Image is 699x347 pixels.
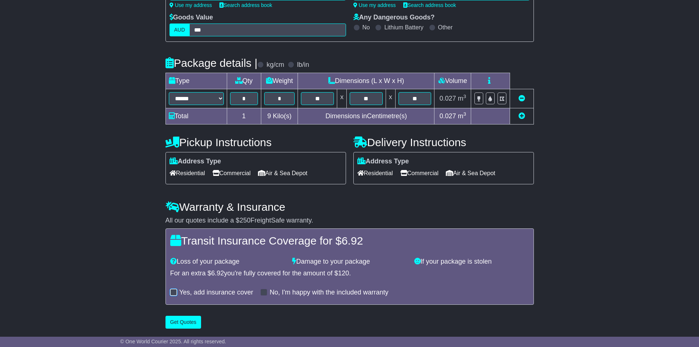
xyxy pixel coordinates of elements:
[120,339,226,344] span: © One World Courier 2025. All rights reserved.
[297,61,309,69] label: lb/in
[261,73,298,89] td: Weight
[211,270,224,277] span: 6.92
[357,158,409,166] label: Address Type
[518,95,525,102] a: Remove this item
[458,112,466,120] span: m
[446,167,495,179] span: Air & Sea Depot
[227,73,261,89] td: Qty
[403,2,456,8] a: Search address book
[212,167,251,179] span: Commercial
[219,2,272,8] a: Search address book
[170,167,205,179] span: Residential
[170,14,213,22] label: Goods Value
[353,14,435,22] label: Any Dangerous Goods?
[179,289,253,297] label: Yes, add insurance cover
[258,167,307,179] span: Air & Sea Depot
[170,270,529,278] div: For an extra $ you're fully covered for the amount of $ .
[170,158,221,166] label: Address Type
[463,111,466,117] sup: 3
[170,235,529,247] h4: Transit Insurance Coverage for $
[266,61,284,69] label: kg/cm
[165,217,534,225] div: All our quotes include a $ FreightSafe warranty.
[165,136,346,148] h4: Pickup Instructions
[170,24,190,36] label: AUD
[240,217,251,224] span: 250
[353,2,396,8] a: Use my address
[458,95,466,102] span: m
[353,136,534,148] h4: Delivery Instructions
[167,258,289,266] div: Loss of your package
[267,112,271,120] span: 9
[363,24,370,31] label: No
[165,316,201,329] button: Get Quotes
[165,108,227,124] td: Total
[386,89,395,108] td: x
[227,108,261,124] td: 1
[337,89,347,108] td: x
[411,258,533,266] div: If your package is stolen
[165,73,227,89] td: Type
[400,167,438,179] span: Commercial
[518,112,525,120] a: Add new item
[261,108,298,124] td: Kilo(s)
[288,258,411,266] div: Damage to your package
[463,94,466,99] sup: 3
[170,2,212,8] a: Use my address
[338,270,349,277] span: 120
[342,235,363,247] span: 6.92
[438,24,453,31] label: Other
[165,57,258,69] h4: Package details |
[440,95,456,102] span: 0.027
[384,24,423,31] label: Lithium Battery
[357,167,393,179] span: Residential
[298,73,434,89] td: Dimensions (L x W x H)
[165,201,534,213] h4: Warranty & Insurance
[270,289,389,297] label: No, I'm happy with the included warranty
[298,108,434,124] td: Dimensions in Centimetre(s)
[440,112,456,120] span: 0.027
[434,73,471,89] td: Volume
